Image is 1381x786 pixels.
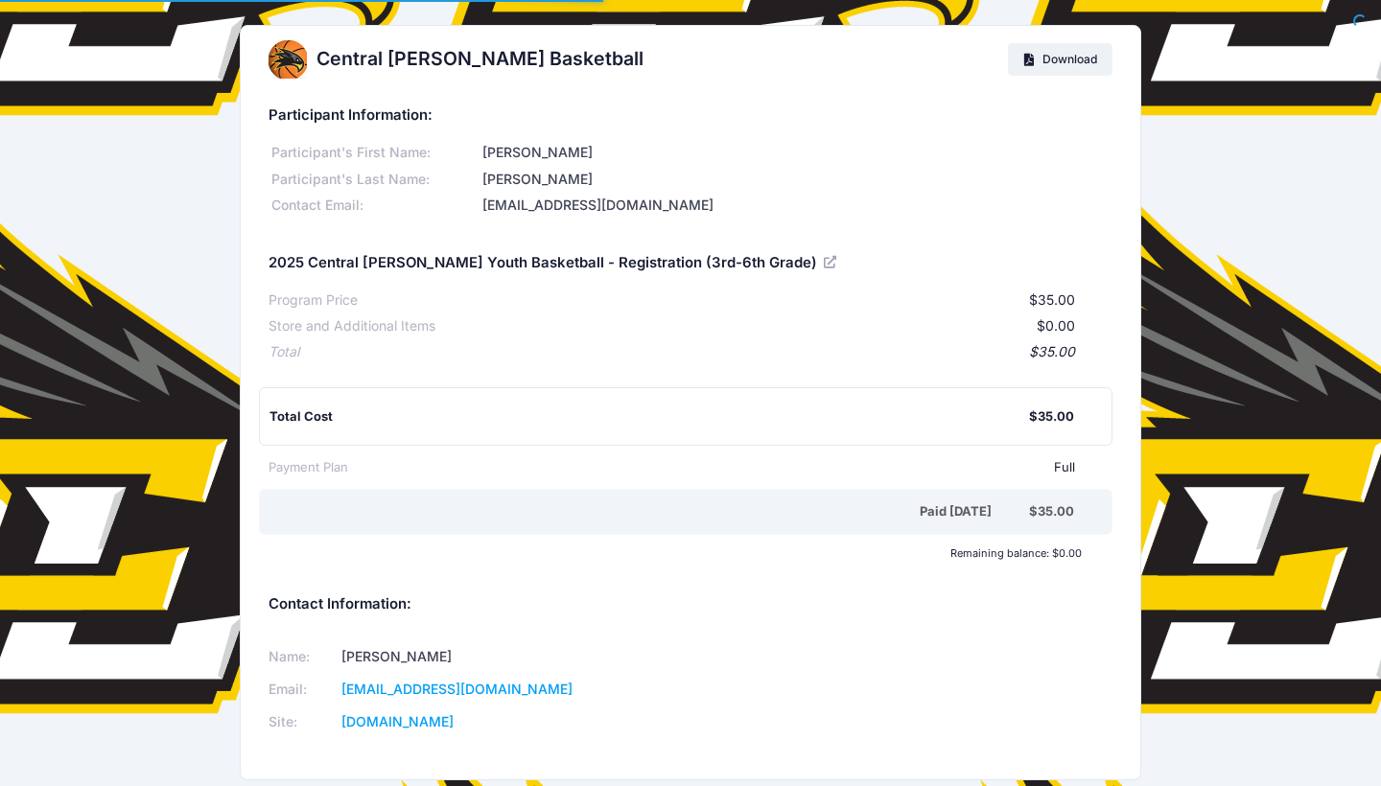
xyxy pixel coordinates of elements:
span: Download [1042,52,1097,66]
div: Total Cost [269,407,1029,427]
div: Participant's First Name: [269,143,480,163]
div: Participant's Last Name: [269,170,480,190]
div: [PERSON_NAME] [480,143,1112,163]
div: Remaining balance: $0.00 [259,547,1090,559]
td: [PERSON_NAME] [335,641,666,674]
div: Payment Plan [269,458,348,477]
div: Full [348,458,1075,477]
td: Name: [269,641,335,674]
td: Site: [269,706,335,739]
h5: 2025 Central [PERSON_NAME] Youth Basketball - Registration (3rd-6th Grade) [269,255,839,272]
div: Program Price [269,290,358,311]
div: $35.00 [1029,407,1074,427]
h5: Participant Information: [269,107,1112,125]
div: Store and Additional Items [269,316,435,336]
h5: Contact Information: [269,596,1112,613]
a: View Registration Details [824,253,839,270]
a: [EMAIL_ADDRESS][DOMAIN_NAME] [341,681,573,697]
h2: Central [PERSON_NAME] Basketball [316,48,644,70]
td: Email: [269,674,335,706]
a: Download [1008,43,1112,76]
div: Paid [DATE] [272,502,1029,521]
a: [DOMAIN_NAME] [341,713,454,729]
div: $35.00 [1029,502,1074,521]
div: $0.00 [435,316,1075,336]
span: $35.00 [1029,291,1075,308]
div: Contact Email: [269,196,480,216]
div: [PERSON_NAME] [480,170,1112,190]
div: $35.00 [299,342,1075,362]
div: [EMAIL_ADDRESS][DOMAIN_NAME] [480,196,1112,216]
div: Total [269,342,299,362]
